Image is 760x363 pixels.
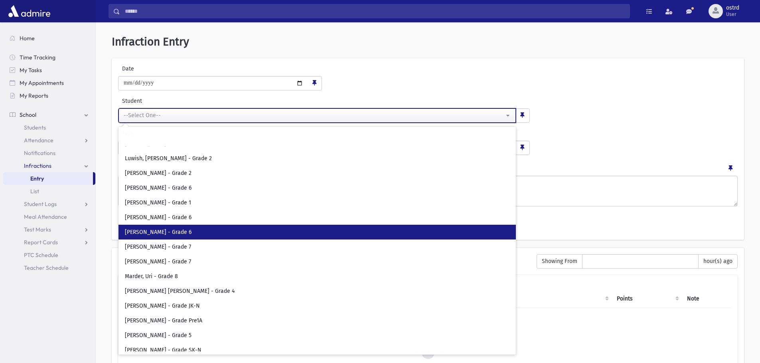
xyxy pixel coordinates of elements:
span: [PERSON_NAME] - Grade 7 [125,258,191,266]
span: hour(s) ago [698,254,738,269]
span: Entry [30,175,44,182]
a: My Tasks [3,64,95,77]
div: --Select One-- [124,111,504,120]
input: Search [122,131,513,145]
span: ostrd [726,5,739,11]
label: Student [118,97,393,105]
a: My Appointments [3,77,95,89]
a: Report Cards [3,236,95,249]
label: Note [118,161,130,173]
span: [PERSON_NAME] - Grade 1 [125,199,191,207]
a: Meal Attendance [3,210,95,223]
span: [PERSON_NAME] - Grade 2 [125,169,191,177]
span: [PERSON_NAME] - Grade SK-N [125,346,201,354]
label: Type [118,129,324,137]
span: Meal Attendance [24,213,67,220]
span: [PERSON_NAME] - Grade 6 [125,228,191,236]
th: Note [682,290,731,308]
a: List [3,185,95,198]
span: School [20,111,36,118]
span: [PERSON_NAME] - Grade 6 [125,214,191,222]
a: Teacher Schedule [3,261,95,274]
span: [PERSON_NAME] - Grade 6 [125,140,191,148]
a: Notifications [3,147,95,159]
span: Luwish, [PERSON_NAME] - Grade 2 [125,155,212,163]
h6: Recently Entered [118,254,529,262]
a: Infractions [3,159,95,172]
span: [PERSON_NAME] - Grade Pre1A [125,317,202,325]
a: Student Logs [3,198,95,210]
span: [PERSON_NAME] - Grade 7 [125,243,191,251]
a: Students [3,121,95,134]
img: AdmirePro [6,3,52,19]
span: [PERSON_NAME] - Grade JK-N [125,302,200,310]
a: Entry [3,172,93,185]
th: Points: activate to sort column ascending [612,290,683,308]
span: My Tasks [20,67,42,74]
a: Home [3,32,95,45]
span: Showing From [537,254,582,269]
td: LK Late to Class - Excused [426,308,612,329]
th: Type: activate to sort column ascending [426,290,612,308]
span: [PERSON_NAME] [PERSON_NAME] - Grade 4 [125,287,235,295]
span: Home [20,35,35,42]
a: PTC Schedule [3,249,95,261]
span: Notifications [24,149,55,157]
span: Attendance [24,137,53,144]
span: Time Tracking [20,54,55,61]
span: My Reports [20,92,48,99]
span: Infraction Entry [112,35,189,48]
span: [PERSON_NAME] - Grade 5 [125,332,191,339]
a: Attendance [3,134,95,147]
span: User [726,11,739,18]
label: Date [118,65,186,73]
span: List [30,188,39,195]
span: Report Cards [24,239,58,246]
span: Infractions [24,162,51,169]
a: School [3,108,95,121]
a: Time Tracking [3,51,95,64]
span: [PERSON_NAME] - Grade 6 [125,184,191,192]
a: My Reports [3,89,95,102]
span: My Appointments [20,79,64,86]
button: --Select One-- [118,108,516,123]
span: Teacher Schedule [24,264,69,271]
span: Student Logs [24,200,57,208]
span: Marder, Uri - Grade 8 [125,273,178,281]
a: Test Marks [3,223,95,236]
span: PTC Schedule [24,251,58,259]
input: Search [120,4,630,18]
span: Students [24,124,46,131]
span: Test Marks [24,226,51,233]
